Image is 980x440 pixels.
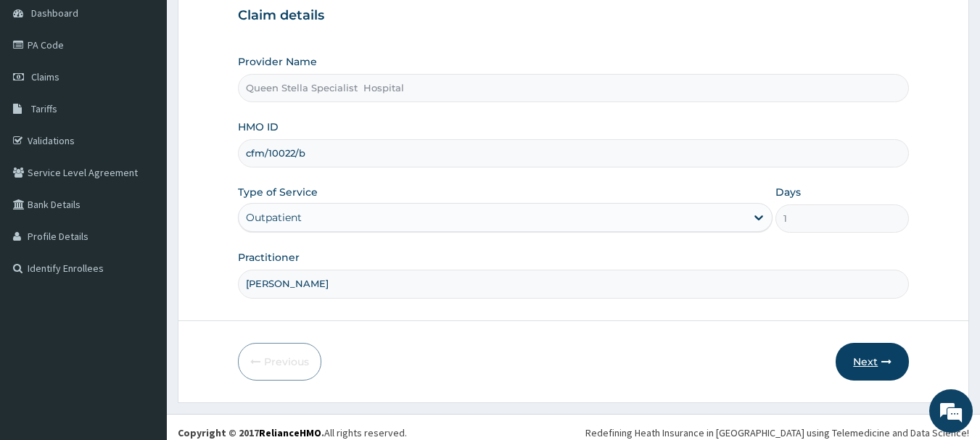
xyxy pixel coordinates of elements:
label: Provider Name [238,54,317,69]
input: Enter HMO ID [238,139,910,167]
div: Outpatient [246,210,302,225]
a: RelianceHMO [259,426,321,439]
span: Claims [31,70,59,83]
h3: Claim details [238,8,910,24]
strong: Copyright © 2017 . [178,426,324,439]
label: Days [775,185,801,199]
button: Previous [238,343,321,381]
span: Dashboard [31,7,78,20]
button: Next [836,343,909,381]
span: Tariffs [31,102,57,115]
label: Practitioner [238,250,300,265]
label: Type of Service [238,185,318,199]
label: HMO ID [238,120,279,134]
div: Redefining Heath Insurance in [GEOGRAPHIC_DATA] using Telemedicine and Data Science! [585,426,969,440]
input: Enter Name [238,270,910,298]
